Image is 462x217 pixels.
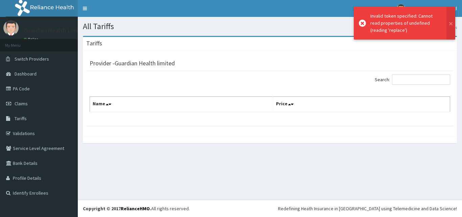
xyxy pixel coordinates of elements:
[90,60,175,66] h3: Provider - Guardian Health limited
[370,13,440,34] div: Invalid token specified: Cannot read properties of undefined (reading 'replace')
[409,5,457,12] span: Guardian Health Limited
[24,27,88,34] p: Guardian Health Limited
[86,40,102,46] h3: Tariffs
[392,74,450,85] input: Search:
[24,37,40,42] a: Online
[278,205,457,212] div: Redefining Heath Insurance in [GEOGRAPHIC_DATA] using Telemedicine and Data Science!
[273,97,450,112] th: Price
[375,74,450,85] label: Search:
[15,56,49,62] span: Switch Providers
[15,101,28,107] span: Claims
[397,4,405,13] img: User Image
[15,115,27,122] span: Tariffs
[3,20,19,36] img: User Image
[83,205,151,212] strong: Copyright © 2017 .
[83,22,457,31] h1: All Tariffs
[15,71,37,77] span: Dashboard
[90,97,273,112] th: Name
[121,205,150,212] a: RelianceHMO
[78,200,462,217] footer: All rights reserved.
